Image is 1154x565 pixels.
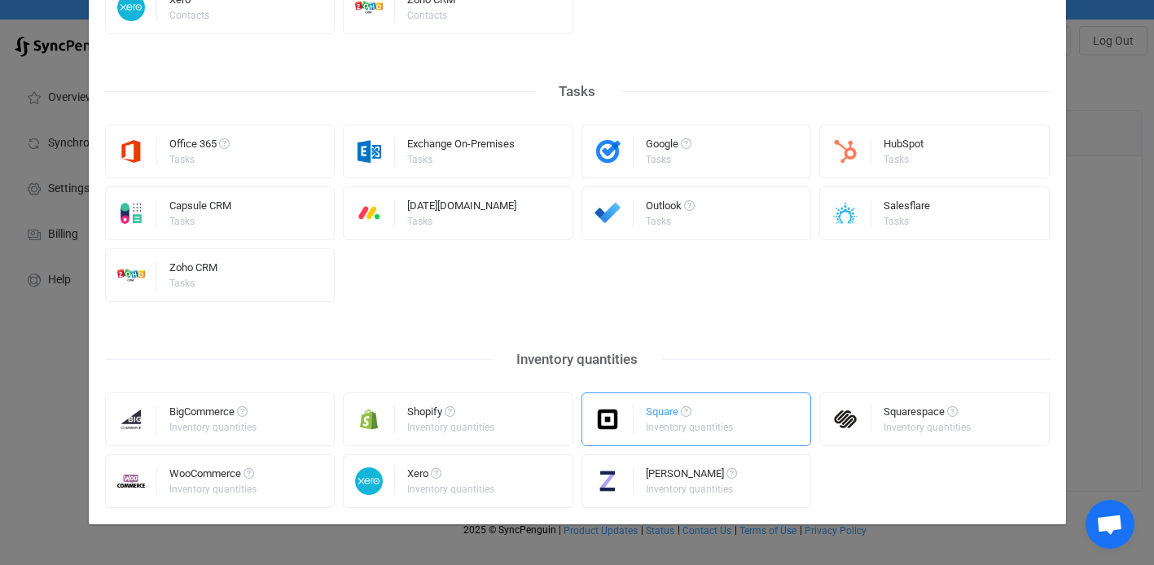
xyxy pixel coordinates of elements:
img: shopify.png [344,405,395,433]
img: woo-commerce.png [106,467,157,495]
div: Tasks [407,155,512,164]
div: Inventory quantities [492,347,662,372]
div: Inventory quantities [169,484,257,494]
img: monday.png [344,199,395,227]
img: zettle.png [582,467,634,495]
div: Xero [407,468,497,484]
div: Inventory quantities [169,423,257,432]
div: Shopify [407,406,497,423]
div: Open chat [1086,500,1134,549]
div: Inventory quantities [407,423,494,432]
div: Inventory quantities [407,484,494,494]
div: Tasks [884,217,928,226]
div: Exchange On-Premises [407,138,515,155]
img: google-tasks.png [582,138,634,165]
div: [DATE][DOMAIN_NAME] [407,200,516,217]
img: xero.png [344,467,395,495]
img: zoho-crm.png [106,261,157,289]
div: Outlook [646,200,695,217]
div: Google [646,138,691,155]
div: Squarespace [884,406,973,423]
img: capsule.png [106,199,157,227]
div: Contacts [169,11,209,20]
img: exchange.png [344,138,395,165]
div: Inventory quantities [646,423,733,432]
img: microsoft365.png [106,138,157,165]
div: Capsule CRM [169,200,231,217]
div: Tasks [169,155,227,164]
div: Square [646,406,735,423]
img: big-commerce.png [106,405,157,433]
div: Tasks [407,217,514,226]
img: salesflare.png [820,199,871,227]
div: Tasks [534,79,620,104]
img: microsoft-todo.png [582,199,634,227]
div: HubSpot [884,138,924,155]
div: Inventory quantities [884,423,971,432]
div: Tasks [884,155,921,164]
div: Tasks [169,278,215,288]
img: square.png [582,405,634,433]
div: Zoho CRM [169,262,217,278]
div: Tasks [169,217,229,226]
div: Contacts [407,11,453,20]
div: BigCommerce [169,406,259,423]
img: hubspot.png [820,138,871,165]
div: Tasks [646,217,692,226]
div: Office 365 [169,138,230,155]
div: [PERSON_NAME] [646,468,737,484]
div: Salesflare [884,200,930,217]
div: WooCommerce [169,468,259,484]
div: Tasks [646,155,689,164]
div: Inventory quantities [646,484,735,494]
img: squarespace.png [820,405,871,433]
